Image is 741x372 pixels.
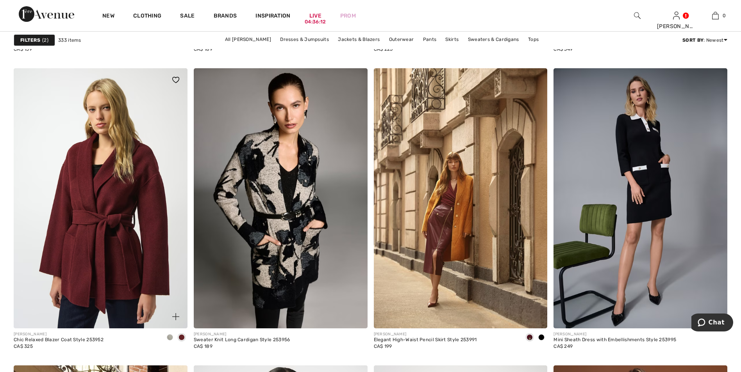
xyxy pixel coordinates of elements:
div: [PERSON_NAME] [194,331,290,337]
a: Sign In [673,12,680,19]
span: CA$ 349 [554,46,573,52]
div: [PERSON_NAME] [554,331,676,337]
iframe: Opens a widget where you can chat to one of our agents [691,314,733,333]
div: Elegant High-Waist Pencil Skirt Style 253991 [374,337,477,343]
span: CA$ 325 [14,344,33,349]
span: CA$ 249 [554,344,573,349]
div: Sweater Knit Long Cardigan Style 253956 [194,337,290,343]
div: Merlot [176,331,187,344]
span: CA$ 159 [14,46,32,52]
a: 0 [696,11,734,20]
span: 0 [723,12,726,19]
img: Chic Relaxed Blazer Coat Style 253952. Light gray [14,68,187,328]
span: CA$ 189 [194,344,212,349]
div: Light gray [164,331,176,344]
a: Prom [340,12,356,20]
strong: Sort By [682,37,704,43]
a: Pants [419,34,441,44]
a: Tops [524,34,543,44]
img: plus_v2.svg [172,313,179,320]
div: Merlot [524,331,536,344]
img: My Bag [712,11,719,20]
a: All [PERSON_NAME] [221,34,275,44]
div: Mini Sheath Dress with Embellishments Style 253995 [554,337,676,343]
div: [PERSON_NAME] [14,331,104,337]
a: Live04:36:12 [309,12,321,20]
span: CA$ 225 [374,46,393,52]
a: Sweaters & Cardigans [464,34,523,44]
a: Outerwear [385,34,418,44]
span: Inspiration [255,12,290,21]
img: Mini Sheath Dress with Embellishments Style 253995. Black/Vanilla [554,68,727,328]
div: : Newest [682,37,727,44]
img: heart_black_full.svg [172,77,179,83]
div: Black [536,331,547,344]
img: My Info [673,11,680,20]
div: 04:36:12 [305,18,326,26]
a: New [102,12,114,21]
strong: Filters [20,37,40,44]
div: Chic Relaxed Blazer Coat Style 253952 [14,337,104,343]
img: search the website [634,11,641,20]
a: Dresses & Jumpsuits [276,34,333,44]
span: 2 [42,37,48,44]
div: [PERSON_NAME] [374,331,477,337]
a: Jackets & Blazers [334,34,384,44]
span: 333 items [58,37,81,44]
a: Skirts [441,34,462,44]
a: Sale [180,12,195,21]
span: CA$ 189 [194,46,212,52]
a: Clothing [133,12,161,21]
img: 1ère Avenue [19,6,74,22]
a: Brands [214,12,237,21]
div: [PERSON_NAME] [657,22,695,30]
img: Sweater Knit Long Cardigan Style 253956. Champagne/black [194,68,368,328]
img: Elegant High-Waist Pencil Skirt Style 253991. Black [374,68,548,328]
span: CA$ 199 [374,344,392,349]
